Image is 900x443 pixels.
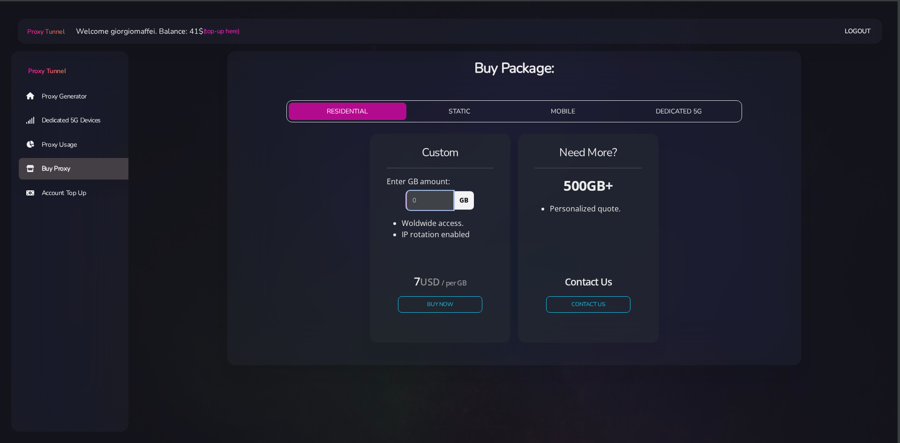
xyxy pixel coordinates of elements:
[535,176,642,195] h3: 500GB+
[453,191,474,210] span: GB
[19,85,136,107] a: Proxy Generator
[25,24,64,39] a: Proxy Tunnel
[11,51,128,76] a: Proxy Tunnel
[235,59,794,78] h3: Buy Package:
[617,103,740,120] button: DEDICATED 5G
[410,103,509,120] button: STATIC
[402,218,494,229] li: Woldwide access.
[19,110,136,131] a: Dedicated 5G Devices
[535,145,642,160] h4: Need More?
[855,398,888,431] iframe: Webchat Widget
[398,273,482,289] h4: 7
[289,103,407,120] button: RESIDENTIAL
[203,26,240,36] a: (top-up here)
[19,134,136,156] a: Proxy Usage
[406,191,454,210] input: 0
[442,278,466,287] small: / per GB
[550,203,642,214] li: Personalized quote.
[19,182,136,204] a: Account Top Up
[512,103,614,120] button: MOBILE
[27,27,64,36] span: Proxy Tunnel
[420,275,439,288] small: USD
[28,67,66,75] span: Proxy Tunnel
[398,296,482,313] button: Buy Now
[381,176,499,187] div: Enter GB amount:
[19,158,136,180] a: Buy Proxy
[546,296,630,313] a: CONTACT US
[845,23,871,40] a: Logout
[565,275,612,288] small: Contact Us
[65,26,240,37] li: Welcome giorgiomaffei. Balance: 41$
[387,145,494,160] h4: Custom
[402,229,494,240] li: IP rotation enabled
